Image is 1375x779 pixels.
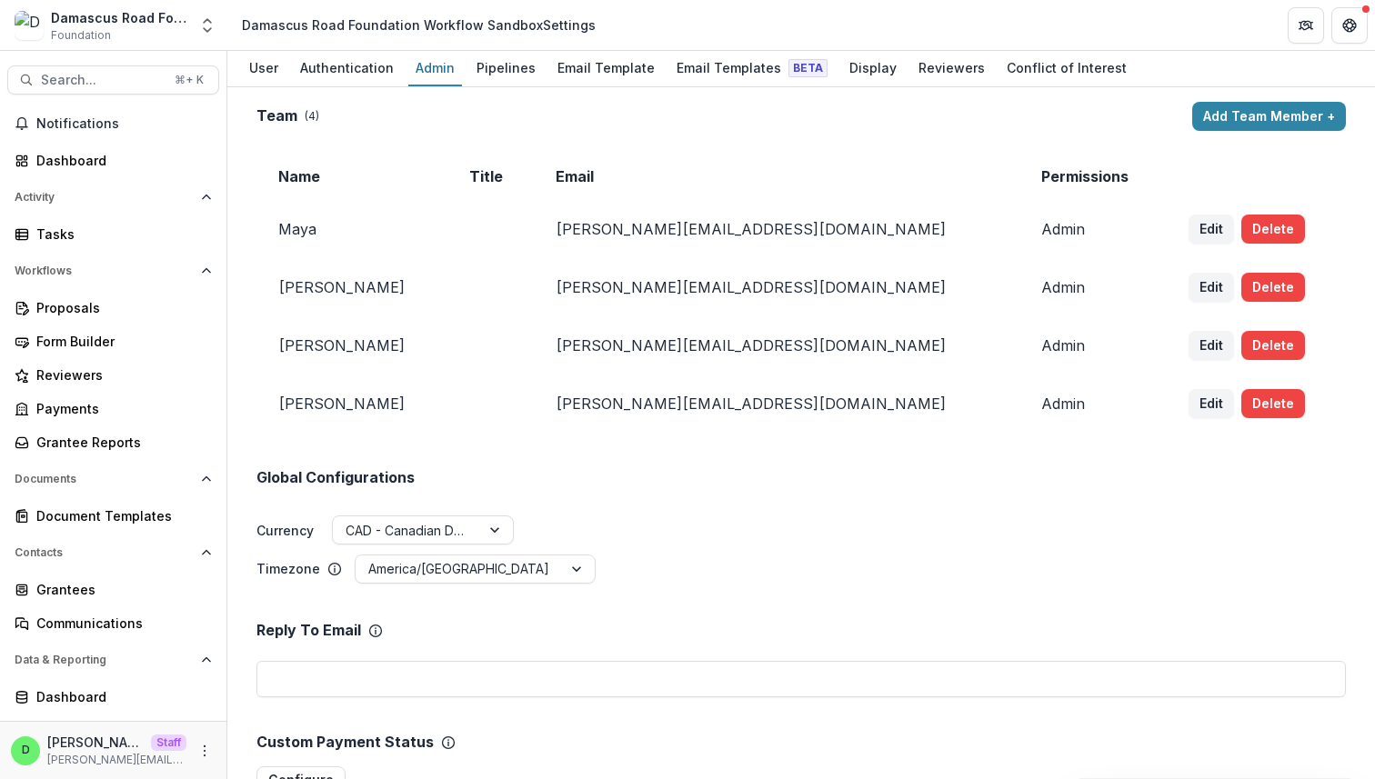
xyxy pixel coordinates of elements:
[256,316,447,375] td: [PERSON_NAME]
[15,473,194,485] span: Documents
[1019,316,1166,375] td: Admin
[1189,331,1234,360] button: Edit
[999,51,1134,86] a: Conflict of Interest
[171,70,207,90] div: ⌘ + K
[242,15,596,35] div: Damascus Road Foundation Workflow Sandbox Settings
[842,51,904,86] a: Display
[256,200,447,258] td: Maya
[1019,375,1166,433] td: Admin
[7,326,219,356] a: Form Builder
[36,687,205,706] div: Dashboard
[36,365,205,385] div: Reviewers
[1192,102,1346,131] button: Add Team Member +
[47,752,186,768] p: [PERSON_NAME][EMAIL_ADDRESS][DOMAIN_NAME]
[1019,200,1166,258] td: Admin
[999,55,1134,81] div: Conflict of Interest
[7,645,219,674] button: Open Data & Reporting
[51,27,111,44] span: Foundation
[7,715,219,745] a: Data Report
[7,109,219,138] button: Notifications
[256,258,447,316] td: [PERSON_NAME]
[7,538,219,567] button: Open Contacts
[256,622,361,639] p: Reply To Email
[51,8,187,27] div: Damascus Road Foundation Workflow Sandbox
[7,682,219,712] a: Dashboard
[669,55,835,81] div: Email Templates
[7,394,219,424] a: Payments
[1019,258,1166,316] td: Admin
[47,733,144,752] p: [PERSON_NAME]
[195,7,220,44] button: Open entity switcher
[1331,7,1368,44] button: Get Help
[550,51,662,86] a: Email Template
[534,316,1020,375] td: [PERSON_NAME][EMAIL_ADDRESS][DOMAIN_NAME]
[7,501,219,531] a: Document Templates
[7,145,219,175] a: Dashboard
[1288,7,1324,44] button: Partners
[256,559,320,578] p: Timezone
[36,399,205,418] div: Payments
[1241,389,1305,418] button: Delete
[911,55,992,81] div: Reviewers
[7,65,219,95] button: Search...
[788,59,828,77] span: Beta
[7,256,219,285] button: Open Workflows
[36,580,205,599] div: Grantees
[15,191,194,204] span: Activity
[256,521,314,540] label: Currency
[15,546,194,559] span: Contacts
[41,73,164,88] span: Search...
[15,654,194,666] span: Data & Reporting
[534,375,1020,433] td: [PERSON_NAME][EMAIL_ADDRESS][DOMAIN_NAME]
[235,12,603,38] nav: breadcrumb
[7,464,219,494] button: Open Documents
[36,151,205,170] div: Dashboard
[1241,331,1305,360] button: Delete
[36,332,205,351] div: Form Builder
[469,55,543,81] div: Pipelines
[534,200,1020,258] td: [PERSON_NAME][EMAIL_ADDRESS][DOMAIN_NAME]
[534,258,1020,316] td: [PERSON_NAME][EMAIL_ADDRESS][DOMAIN_NAME]
[15,265,194,277] span: Workflows
[36,225,205,244] div: Tasks
[7,427,219,457] a: Grantee Reports
[842,55,904,81] div: Display
[293,55,401,81] div: Authentication
[1019,153,1166,200] td: Permissions
[7,293,219,323] a: Proposals
[669,51,835,86] a: Email Templates Beta
[36,116,212,132] span: Notifications
[469,51,543,86] a: Pipelines
[1189,273,1234,302] button: Edit
[534,153,1020,200] td: Email
[15,11,44,40] img: Damascus Road Foundation Workflow Sandbox
[447,153,534,200] td: Title
[7,574,219,604] a: Grantees
[242,55,286,81] div: User
[1241,273,1305,302] button: Delete
[256,107,297,125] h2: Team
[194,740,216,762] button: More
[911,51,992,86] a: Reviewers
[550,55,662,81] div: Email Template
[36,298,205,317] div: Proposals
[7,219,219,249] a: Tasks
[408,51,462,86] a: Admin
[305,108,319,125] p: ( 4 )
[293,51,401,86] a: Authentication
[256,153,447,200] td: Name
[242,51,286,86] a: User
[256,469,415,486] h2: Global Configurations
[7,183,219,212] button: Open Activity
[22,744,30,756] div: Divyansh
[1189,389,1234,418] button: Edit
[7,608,219,638] a: Communications
[256,375,447,433] td: [PERSON_NAME]
[1189,215,1234,244] button: Edit
[151,734,186,751] p: Staff
[7,360,219,390] a: Reviewers
[256,734,434,751] p: Custom Payment Status
[36,614,205,633] div: Communications
[1241,215,1305,244] button: Delete
[36,506,205,525] div: Document Templates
